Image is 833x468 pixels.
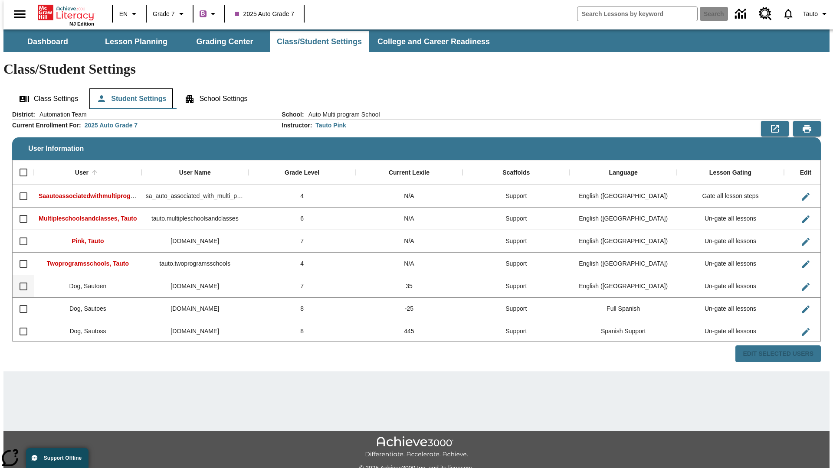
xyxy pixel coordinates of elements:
button: Dashboard [4,31,91,52]
button: Boost Class color is purple. Change class color [196,6,222,22]
h2: Current Enrollment For : [12,122,81,129]
div: 445 [356,320,463,343]
button: Edit User [797,233,814,250]
button: Export to CSV [761,121,789,136]
div: Un-gate all lessons [677,320,784,343]
h1: Class/Student Settings [3,61,830,77]
span: B [201,8,205,19]
button: Edit User [797,323,814,341]
div: sautoss.dog [141,320,249,343]
div: 4 [249,253,356,275]
div: 8 [249,320,356,343]
span: 2025 Auto Grade 7 [235,10,295,19]
button: Open side menu [7,1,33,27]
div: tauto.pink [141,230,249,253]
div: N/A [356,253,463,275]
div: 8 [249,298,356,320]
div: User Information [12,110,821,363]
div: English (US) [570,185,677,208]
span: Twoprogramsschools, Tauto [47,260,129,267]
div: English (US) [570,230,677,253]
button: Support Offline [26,448,89,468]
div: Un-gate all lessons [677,298,784,320]
div: English (US) [570,253,677,275]
h2: Instructor : [282,122,312,129]
div: 6 [249,208,356,230]
h2: School : [282,111,304,118]
a: Data Center [730,2,754,26]
img: Achieve3000 Differentiate Accelerate Achieve [365,436,468,458]
button: Edit User [797,256,814,273]
span: Support Offline [44,455,82,461]
div: N/A [356,208,463,230]
div: tauto.twoprogramsschools [141,253,249,275]
button: Grade: Grade 7, Select a grade [149,6,190,22]
div: Grade Level [285,169,319,177]
button: Profile/Settings [800,6,833,22]
div: User [75,169,89,177]
button: Edit User [797,301,814,318]
span: NJ Edition [69,21,94,26]
div: Full Spanish [570,298,677,320]
span: Pink, Tauto [72,237,104,244]
div: Un-gate all lessons [677,253,784,275]
a: Resource Center, Will open in new tab [754,2,777,26]
div: 2025 Auto Grade 7 [85,121,138,130]
div: English (US) [570,275,677,298]
span: Dog, Sautoes [69,305,106,312]
button: Grading Center [181,31,268,52]
button: Edit User [797,188,814,205]
button: School Settings [177,88,254,109]
span: EN [119,10,128,19]
div: Support [462,275,570,298]
div: Support [462,320,570,343]
button: Class Settings [12,88,85,109]
button: College and Career Readiness [371,31,497,52]
span: Auto Multi program School [304,110,380,119]
button: Edit User [797,211,814,228]
a: Notifications [777,3,800,25]
div: N/A [356,185,463,208]
div: sautoen.dog [141,275,249,298]
a: Home [38,4,94,21]
span: Tauto [803,10,818,19]
div: Support [462,253,570,275]
div: Support [462,230,570,253]
div: Support [462,208,570,230]
div: 7 [249,275,356,298]
span: Multipleschoolsandclasses, Tauto [39,215,137,222]
button: Language: EN, Select a language [115,6,143,22]
span: User Information [28,145,84,153]
div: 4 [249,185,356,208]
div: Home [38,3,94,26]
button: Student Settings [89,88,173,109]
button: Class/Student Settings [270,31,369,52]
span: Dog, Sautoen [69,283,107,289]
div: Scaffolds [502,169,530,177]
div: sa_auto_associated_with_multi_program_classes [141,185,249,208]
span: Grade 7 [153,10,175,19]
div: Gate all lesson steps [677,185,784,208]
div: User Name [179,169,211,177]
div: N/A [356,230,463,253]
span: Automation Team [35,110,87,119]
div: Support [462,185,570,208]
button: Edit User [797,278,814,296]
div: Spanish Support [570,320,677,343]
div: Un-gate all lessons [677,230,784,253]
div: SubNavbar [3,31,498,52]
div: SubNavbar [3,29,830,52]
div: -25 [356,298,463,320]
div: Language [609,169,638,177]
button: Lesson Planning [93,31,180,52]
div: Tauto Pink [315,121,346,130]
button: Print Preview [793,121,821,136]
input: search field [577,7,697,21]
div: Un-gate all lessons [677,208,784,230]
div: tauto.multipleschoolsandclasses [141,208,249,230]
div: Support [462,298,570,320]
div: 7 [249,230,356,253]
h2: District : [12,111,35,118]
div: 35 [356,275,463,298]
div: Class/Student Settings [12,88,821,109]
